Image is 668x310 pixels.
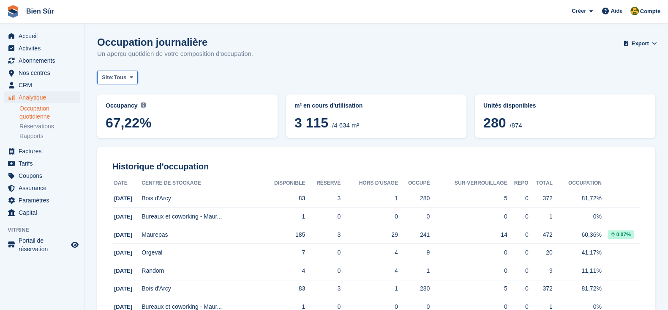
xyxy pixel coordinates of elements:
[553,280,602,298] td: 81,72%
[19,170,69,182] span: Coupons
[305,244,341,262] td: 0
[507,177,529,190] th: Repo
[142,208,259,226] td: Bureaux et coworking - Maur...
[398,266,430,275] div: 1
[142,244,259,262] td: Orgeval
[640,7,660,16] span: Compte
[483,102,536,109] span: Unités disponibles
[114,285,132,292] span: [DATE]
[4,182,80,194] a: menu
[259,208,305,226] td: 1
[341,280,398,298] td: 1
[112,177,142,190] th: Date
[294,101,458,110] abbr: Répartition actuelle des %{unit} occupés
[106,115,269,130] span: 67,22%
[553,226,602,244] td: 60,36%
[529,226,553,244] td: 472
[259,226,305,244] td: 185
[632,39,649,48] span: Export
[553,177,602,190] th: Occupation
[142,190,259,208] td: Bois d'Arcy
[553,262,602,280] td: 11,11%
[142,177,259,190] th: Centre de stockage
[114,195,132,202] span: [DATE]
[141,102,146,108] img: icon-info-grey-7440780725fd019a000dd9b08b2336e03edf1995a4989e88bcd33f0948082b44.svg
[341,177,398,190] th: Hors d'usage
[611,7,622,15] span: Aide
[114,304,132,310] span: [DATE]
[23,4,57,18] a: Bien Sûr
[19,236,69,253] span: Portail de réservation
[142,262,259,280] td: Random
[259,280,305,298] td: 83
[305,208,341,226] td: 0
[97,71,138,85] button: Site: Tous
[114,232,132,238] span: [DATE]
[4,145,80,157] a: menu
[19,158,69,169] span: Tarifs
[430,212,507,221] div: 0
[398,212,430,221] div: 0
[259,244,305,262] td: 7
[398,284,430,293] div: 280
[19,132,80,140] a: Rapports
[430,230,507,239] div: 14
[510,122,522,129] span: /874
[553,190,602,208] td: 81,72%
[398,194,430,203] div: 280
[430,194,507,203] div: 5
[112,162,640,172] h2: Historique d'occupation
[341,226,398,244] td: 29
[507,212,529,221] div: 0
[4,91,80,103] a: menu
[19,79,69,91] span: CRM
[483,115,506,130] span: 280
[398,177,430,190] th: Occupé
[19,67,69,79] span: Nos centres
[608,230,634,239] div: 0,07%
[4,79,80,91] a: menu
[4,236,80,253] a: menu
[114,73,126,82] span: Tous
[529,244,553,262] td: 20
[114,268,132,274] span: [DATE]
[483,101,647,110] abbr: Pourcentage actuel d'unités occupées ou Sur-verrouillage
[507,230,529,239] div: 0
[106,102,137,109] span: Occupancy
[19,122,80,130] a: Réservations
[332,122,359,129] span: /4 634 m²
[4,42,80,54] a: menu
[142,226,259,244] td: Maurepas
[4,30,80,42] a: menu
[305,262,341,280] td: 0
[341,262,398,280] td: 4
[398,230,430,239] div: 241
[529,190,553,208] td: 372
[19,55,69,66] span: Abonnements
[572,7,586,15] span: Créer
[341,190,398,208] td: 1
[4,158,80,169] a: menu
[507,266,529,275] div: 0
[507,248,529,257] div: 0
[19,105,80,121] a: Occupation quotidienne
[114,249,132,256] span: [DATE]
[259,262,305,280] td: 4
[398,248,430,257] div: 9
[529,280,553,298] td: 372
[305,280,341,298] td: 3
[430,248,507,257] div: 0
[430,177,507,190] th: Sur-verrouillage
[70,240,80,250] a: Boutique d'aperçu
[630,7,639,15] img: Fatima Kelaaoui
[507,284,529,293] div: 0
[4,55,80,66] a: menu
[19,91,69,103] span: Analytique
[341,208,398,226] td: 0
[142,280,259,298] td: Bois d'Arcy
[305,177,341,190] th: Réservé
[294,102,363,109] span: m² en cours d'utilisation
[19,30,69,42] span: Accueil
[259,190,305,208] td: 83
[4,67,80,79] a: menu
